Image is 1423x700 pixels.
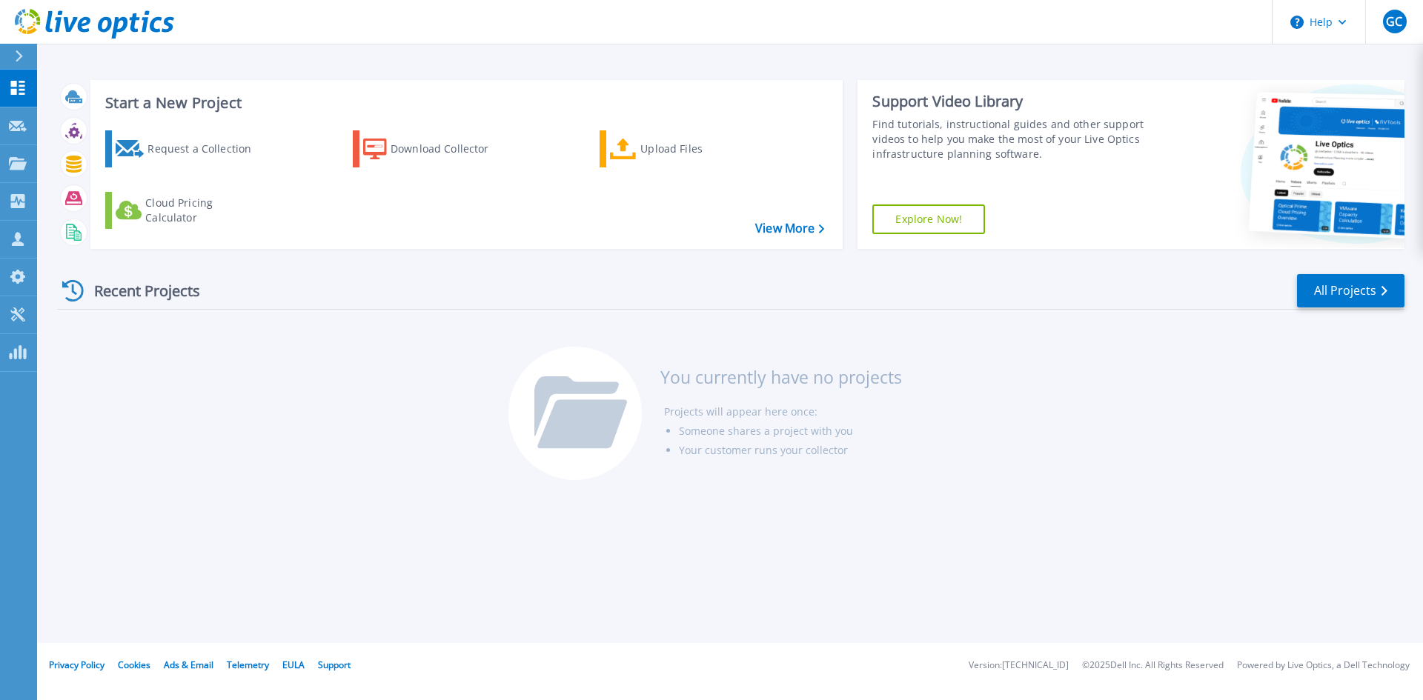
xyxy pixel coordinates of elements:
div: Request a Collection [147,134,266,164]
li: Version: [TECHNICAL_ID] [969,661,1069,670]
a: View More [755,221,824,236]
a: Support [318,659,351,671]
div: Support Video Library [872,92,1151,111]
a: Cloud Pricing Calculator [105,192,271,229]
a: Privacy Policy [49,659,105,671]
a: EULA [282,659,305,671]
li: Your customer runs your collector [679,441,902,460]
li: Someone shares a project with you [679,421,902,441]
a: Request a Collection [105,130,271,167]
a: Cookies [118,659,150,671]
a: All Projects [1297,274,1404,307]
div: Upload Files [640,134,759,164]
a: Telemetry [227,659,269,671]
a: Ads & Email [164,659,213,671]
div: Cloud Pricing Calculator [145,196,264,225]
a: Explore Now! [872,204,985,234]
div: Find tutorials, instructional guides and other support videos to help you make the most of your L... [872,117,1151,161]
a: Upload Files [600,130,765,167]
li: © 2025 Dell Inc. All Rights Reserved [1082,661,1224,670]
h3: You currently have no projects [660,369,902,385]
span: GC [1386,16,1402,27]
h3: Start a New Project [105,95,824,111]
a: Download Collector [353,130,518,167]
li: Projects will appear here once: [664,402,902,421]
div: Download Collector [391,134,509,164]
div: Recent Projects [57,273,220,309]
li: Powered by Live Optics, a Dell Technology [1237,661,1410,670]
